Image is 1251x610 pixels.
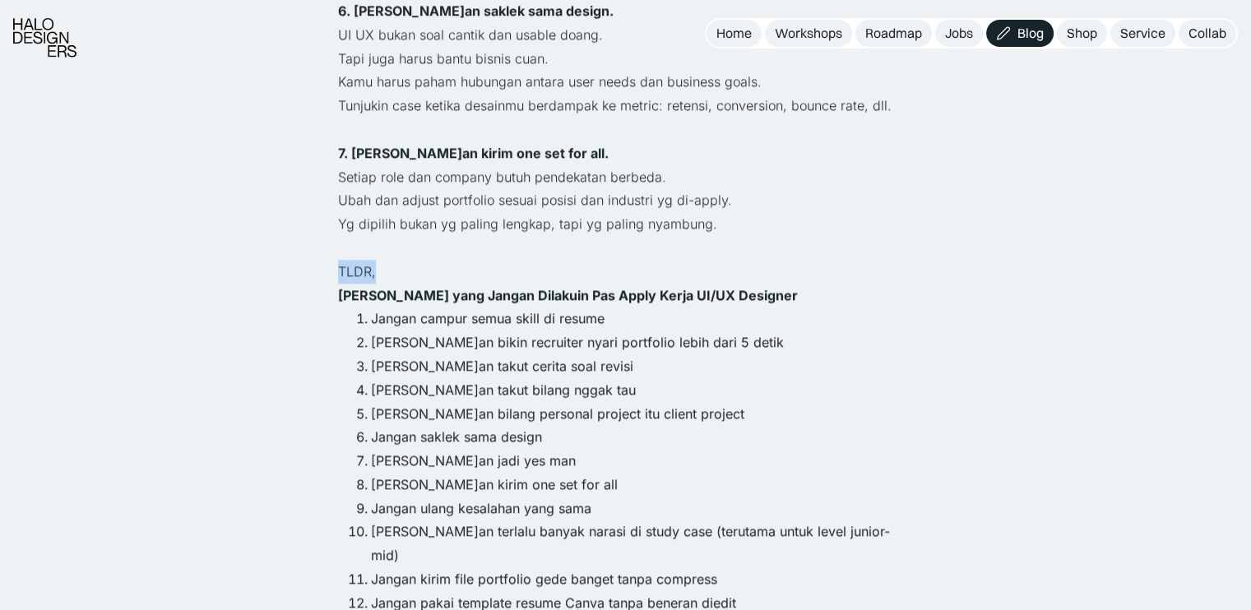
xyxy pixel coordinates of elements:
p: Tunjukin case ketika desainmu berdampak ke metric: retensi, conversion, bounce rate, dll. [338,94,914,118]
p: ‍ [338,236,914,260]
div: Collab [1188,25,1226,42]
li: [PERSON_NAME]an takut bilang nggak tau [371,378,914,402]
li: [PERSON_NAME]an bilang personal project itu client project [371,402,914,426]
div: Workshops [775,25,842,42]
div: Jobs [945,25,973,42]
a: Blog [986,20,1054,47]
li: [PERSON_NAME]an kirim one set for all [371,473,914,497]
li: [PERSON_NAME]an terlalu banyak narasi di study case (terutama untuk level junior-mid) [371,520,914,567]
strong: [PERSON_NAME] yang Jangan Dilakuin Pas Apply Kerja UI/UX Designer [338,287,798,303]
div: Blog [1017,25,1044,42]
li: [PERSON_NAME]an bikin recruiter nyari portfolio lebih dari 5 detik [371,330,914,354]
a: Workshops [765,20,852,47]
a: Jobs [935,20,983,47]
p: Ubah dan adjust portfolio sesuai posisi dan industri yg di-apply. [338,188,914,212]
a: Roadmap [855,20,932,47]
div: Shop [1067,25,1097,42]
p: TLDR, [338,260,914,284]
p: Setiap role dan company butuh pendekatan berbeda. [338,165,914,189]
li: Jangan kirim file portfolio gede banget tanpa compress [371,567,914,591]
p: Kamu harus paham hubungan antara user needs dan business goals. [338,70,914,94]
p: ‍ [338,284,914,307]
li: [PERSON_NAME]an takut cerita soal revisi [371,354,914,378]
a: Shop [1057,20,1107,47]
a: Collab [1179,20,1236,47]
li: Jangan campur semua skill di resume [371,307,914,330]
div: Roadmap [865,25,922,42]
strong: 7. [PERSON_NAME]an kirim one set for all. [338,145,609,161]
a: Service [1110,20,1175,47]
p: Tapi juga harus bantu bisnis cuan. [338,47,914,71]
li: Jangan saklek sama design [371,425,914,449]
p: ‍ [338,118,914,141]
strong: 6. [PERSON_NAME]an saklek sama design. [338,2,614,19]
p: Yg dipilih bukan yg paling lengkap, tapi yg paling nyambung. [338,212,914,236]
p: UI UX bukan soal cantik dan usable doang. [338,23,914,47]
div: Home [716,25,752,42]
a: Home [707,20,762,47]
li: [PERSON_NAME]an jadi yes man [371,449,914,473]
li: Jangan ulang kesalahan yang sama [371,497,914,520]
div: Service [1120,25,1165,42]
